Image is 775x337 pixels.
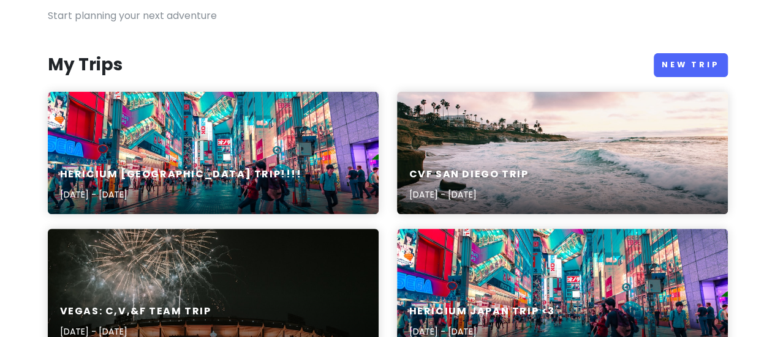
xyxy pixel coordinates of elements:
[60,188,302,201] p: [DATE] - [DATE]
[48,8,728,24] p: Start planning your next adventure
[409,305,555,318] h6: Hericium Japan Trip <3
[48,54,123,76] h3: My Trips
[60,168,302,181] h6: Hericium [GEOGRAPHIC_DATA] Trip!!!!
[409,188,529,201] p: [DATE] - [DATE]
[409,168,529,181] h6: CVF San Diego Trip
[397,92,728,214] a: sea waves crashing on shore during golden hourCVF San Diego Trip[DATE] - [DATE]
[60,305,211,318] h6: VEGAS: C,V,&F TEAM TRIP
[48,92,379,214] a: people walking on road near well-lit buildingsHericium [GEOGRAPHIC_DATA] Trip!!!![DATE] - [DATE]
[654,53,728,77] a: New Trip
